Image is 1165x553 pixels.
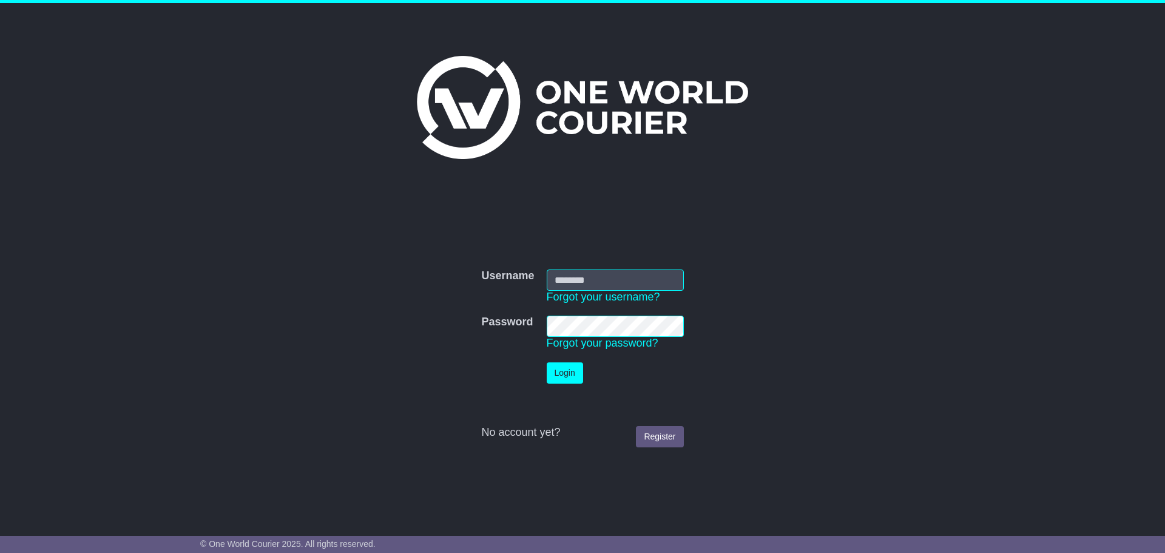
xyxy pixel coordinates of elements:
a: Forgot your password? [547,337,658,349]
label: Username [481,270,534,283]
img: One World [417,56,748,159]
button: Login [547,362,583,384]
div: No account yet? [481,426,683,439]
label: Password [481,316,533,329]
a: Forgot your username? [547,291,660,303]
span: © One World Courier 2025. All rights reserved. [200,539,376,549]
a: Register [636,426,683,447]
